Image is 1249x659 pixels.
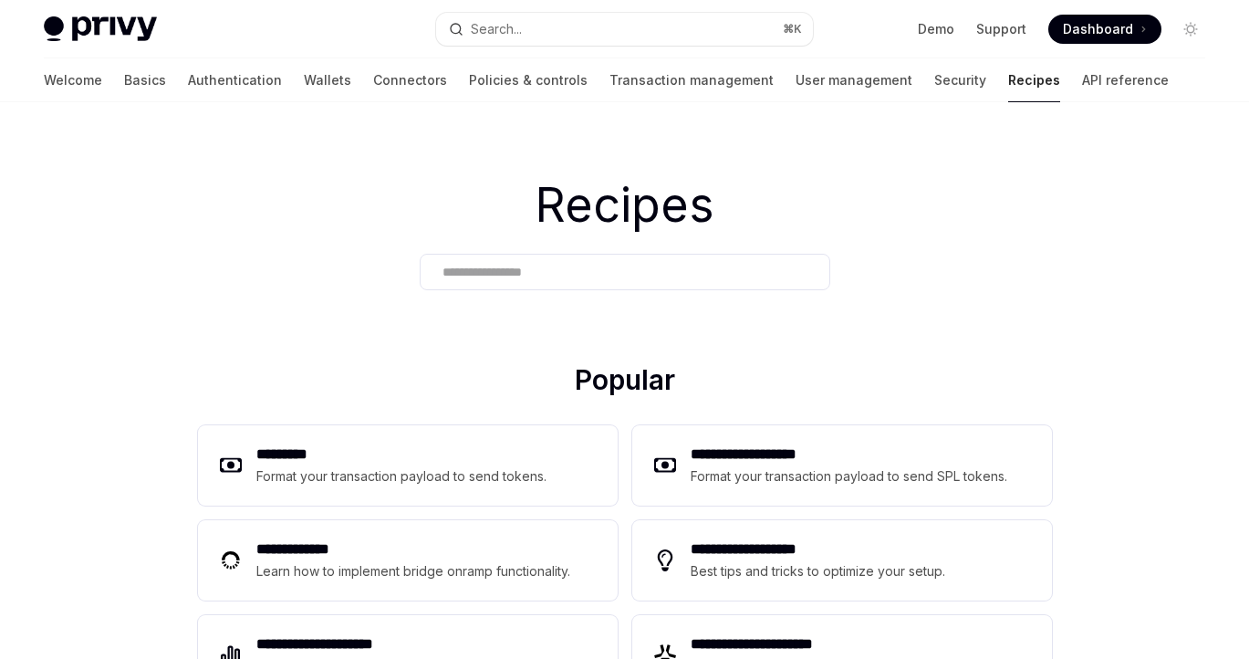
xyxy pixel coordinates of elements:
a: Security [934,58,986,102]
button: Toggle dark mode [1176,15,1205,44]
a: Support [976,20,1026,38]
a: Policies & controls [469,58,588,102]
div: Learn how to implement bridge onramp functionality. [256,560,576,582]
a: Dashboard [1048,15,1161,44]
img: light logo [44,16,157,42]
a: Transaction management [609,58,774,102]
a: Connectors [373,58,447,102]
a: Wallets [304,58,351,102]
a: Recipes [1008,58,1060,102]
a: Authentication [188,58,282,102]
div: Search... [471,18,522,40]
h2: Popular [198,363,1052,403]
a: Demo [918,20,954,38]
a: Welcome [44,58,102,102]
div: Best tips and tricks to optimize your setup. [691,560,948,582]
span: ⌘ K [783,22,802,37]
a: Basics [124,58,166,102]
a: **** **** ***Learn how to implement bridge onramp functionality. [198,520,618,601]
a: User management [796,58,912,102]
a: **** ****Format your transaction payload to send tokens. [198,425,618,506]
button: Open search [436,13,814,46]
a: API reference [1082,58,1169,102]
div: Format your transaction payload to send SPL tokens. [691,465,1009,487]
div: Format your transaction payload to send tokens. [256,465,547,487]
span: Dashboard [1063,20,1133,38]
